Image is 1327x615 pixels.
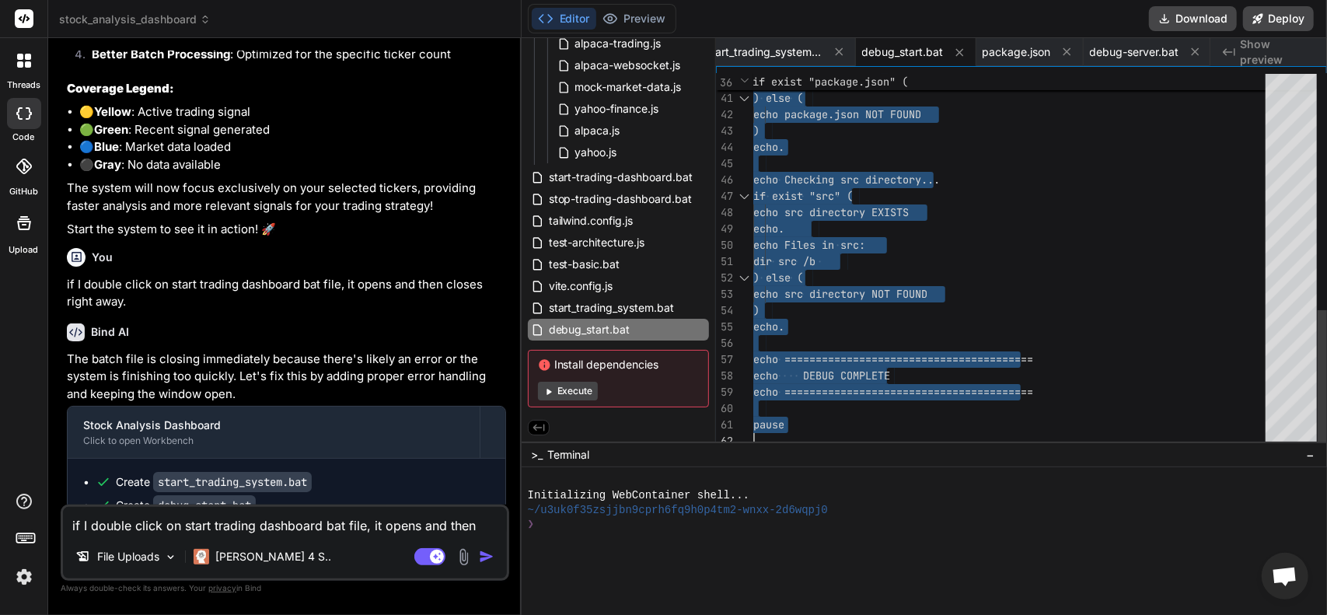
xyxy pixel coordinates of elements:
[91,324,129,340] h6: Bind AI
[208,583,236,592] span: privacy
[68,407,480,458] button: Stock Analysis DashboardClick to open Workbench
[547,299,676,317] span: start_trading_system.bat
[753,287,927,301] span: echo src directory NOT FOUND
[753,173,940,187] span: echo Checking src directory...
[153,495,256,515] code: debug_start.bat
[67,276,506,311] p: if I double click on start trading dashboard bat file, it opens and then closes right away.
[547,277,615,295] span: vite.config.js
[79,103,506,121] li: 🟡 : Active trading signal
[574,100,661,118] span: yahoo-finance.js
[92,250,113,265] h6: You
[716,253,733,270] div: 51
[753,320,784,334] span: echo.
[61,581,509,596] p: Always double-check its answers. Your in Bind
[531,447,543,463] span: >_
[532,8,596,30] button: Editor
[67,81,174,96] strong: Coverage Legend:
[716,368,733,384] div: 58
[11,564,37,590] img: settings
[753,418,784,432] span: pause
[716,302,733,319] div: 54
[716,155,733,172] div: 45
[716,433,733,449] div: 62
[13,131,35,144] label: code
[9,243,39,257] label: Upload
[79,121,506,139] li: 🟢 : Recent signal generated
[716,286,733,302] div: 53
[753,385,1033,399] span: echo ========================================
[83,418,464,433] div: Stock Analysis Dashboard
[97,549,159,564] p: File Uploads
[59,12,211,27] span: stock_analysis_dashboard
[574,121,622,140] span: alpaca.js
[716,417,733,433] div: 61
[116,474,312,490] div: Create
[479,549,494,564] img: icon
[1262,553,1308,599] a: Open chat
[83,435,464,447] div: Click to open Workbench
[753,254,815,268] span: dir src /b
[753,369,890,383] span: echo DEBUG COMPLETE
[753,124,760,138] span: )
[528,503,828,518] span: ~/u3uk0f35zsjjbn9cprh6fq9h0p4tm2-wnxx-2d6wqpj0
[1090,44,1179,60] span: debug-server.bat
[753,140,784,154] span: echo.
[716,384,733,400] div: 59
[538,382,598,400] button: Execute
[753,303,760,317] span: )
[716,270,733,286] div: 52
[735,270,755,286] div: Click to collapse the range.
[547,255,622,274] span: test-basic.bat
[164,550,177,564] img: Pick Models
[596,8,672,30] button: Preview
[94,157,121,172] strong: Gray
[67,221,506,239] p: Start the system to see it in action! 🚀
[735,90,755,107] div: Click to collapse the range.
[716,237,733,253] div: 50
[753,352,1033,366] span: echo ========================================
[79,46,506,68] li: : Optimized for the specific ticker count
[716,107,733,123] div: 42
[9,185,38,198] label: GitHub
[538,357,699,372] span: Install dependencies
[1306,447,1315,463] span: −
[753,91,803,105] span: ) else (
[1149,6,1237,31] button: Download
[716,319,733,335] div: 55
[716,123,733,139] div: 43
[707,44,823,60] span: start_trading_system.bat
[1243,6,1314,31] button: Deploy
[574,56,683,75] span: alpaca-websocket.js
[753,238,865,252] span: echo Files in src:
[753,189,853,203] span: if exist "src" (
[528,517,536,532] span: ❯
[547,320,632,339] span: debug_start.bat
[94,104,131,119] strong: Yellow
[753,75,909,89] span: if exist "package.json" (
[79,156,506,174] li: ⚫ : No data available
[716,351,733,368] div: 57
[716,335,733,351] div: 56
[215,549,331,564] p: [PERSON_NAME] 4 S..
[67,180,506,215] p: The system will now focus exclusively on your selected tickers, providing faster analysis and mor...
[528,488,750,503] span: Initializing WebContainer shell...
[116,498,256,513] div: Create
[92,47,230,61] strong: Better Batch Processing
[94,122,128,137] strong: Green
[94,139,119,154] strong: Blue
[455,548,473,566] img: attachment
[67,351,506,404] p: The batch file is closing immediately because there's likely an error or the system is finishing ...
[862,44,944,60] span: debug_start.bat
[153,472,312,492] code: start_trading_system.bat
[753,205,909,219] span: echo src directory EXISTS
[716,204,733,221] div: 48
[716,139,733,155] div: 44
[547,233,647,252] span: test-architecture.js
[547,211,635,230] span: tailwind.config.js
[1240,37,1315,68] span: Show preview
[547,447,590,463] span: Terminal
[7,79,40,92] label: threads
[716,90,733,107] div: 41
[753,107,921,121] span: echo package.json NOT FOUND
[716,400,733,417] div: 60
